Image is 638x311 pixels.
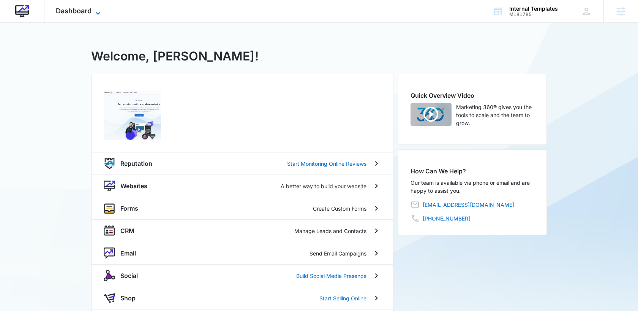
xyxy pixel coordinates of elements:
a: websiteWebsitesA better way to build your website [92,175,393,197]
p: A better way to build your website [281,182,366,190]
img: shopApp [104,292,115,304]
a: [PHONE_NUMBER] [423,214,470,222]
p: CRM [120,226,134,235]
p: Email [120,249,136,258]
p: Forms [120,204,138,213]
a: crmCRMManage Leads and Contacts [92,219,393,242]
a: formsFormsCreate Custom Forms [92,197,393,219]
p: Create Custom Forms [313,205,366,213]
span: Dashboard [56,7,92,15]
p: Websites [120,181,147,190]
a: [EMAIL_ADDRESS][DOMAIN_NAME] [423,201,514,209]
div: account name [509,6,558,12]
img: Marketing Websites [104,91,161,140]
a: nurtureEmailSend Email Campaigns [92,242,393,264]
p: Reputation [120,159,152,168]
a: shopAppShopStart Selling Online [92,287,393,309]
img: Marketing Websites [15,5,29,18]
p: Manage Leads and Contacts [294,227,366,235]
img: social [104,270,115,281]
p: Marketing 360® gives you the tools to scale and the team to grow. [456,103,534,127]
h2: Quick Overview Video [411,91,534,100]
img: Quick Overview Video [411,103,452,126]
a: socialSocialBuild Social Media Presence [92,264,393,287]
p: Send Email Campaigns [310,249,366,257]
p: Social [120,271,138,280]
p: Build Social Media Presence [296,272,366,280]
img: nurture [104,248,115,259]
p: Our team is available via phone or email and are happy to assist you. [411,179,534,195]
img: forms [104,203,115,214]
img: crm [104,225,115,236]
h2: How Can We Help? [411,167,534,176]
p: Shop [120,294,136,303]
a: reputationReputationStart Monitoring Online Reviews [92,152,393,175]
p: Start Monitoring Online Reviews [287,160,366,168]
p: Start Selling Online [319,294,366,302]
img: website [104,180,115,192]
div: account id [509,12,558,17]
img: reputation [104,158,115,169]
h1: Welcome, [PERSON_NAME]! [91,47,259,65]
